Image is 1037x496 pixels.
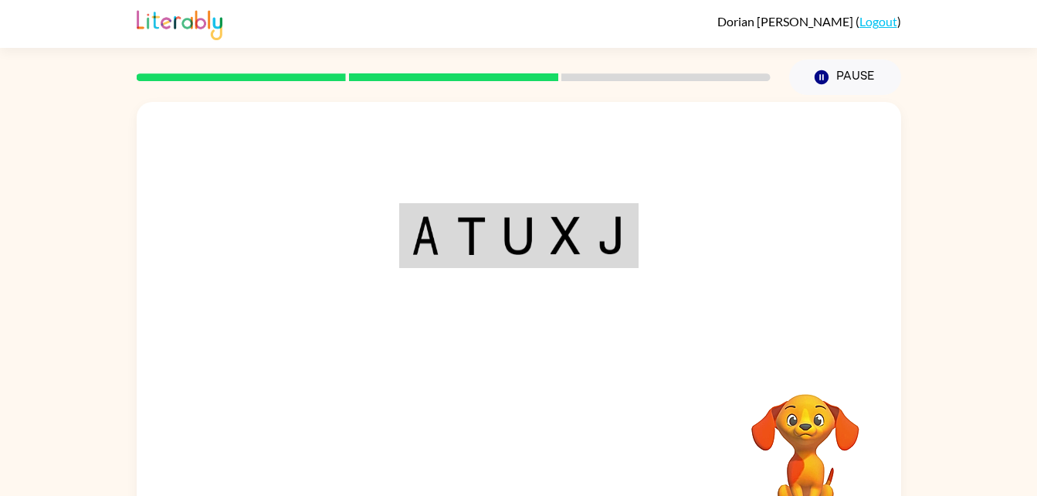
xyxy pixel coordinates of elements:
button: Pause [789,59,901,95]
img: x [551,216,580,255]
img: Literably [137,6,222,40]
img: j [598,216,625,255]
img: u [503,216,533,255]
div: ( ) [717,14,901,29]
img: a [412,216,439,255]
span: Dorian [PERSON_NAME] [717,14,856,29]
a: Logout [859,14,897,29]
img: t [456,216,486,255]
